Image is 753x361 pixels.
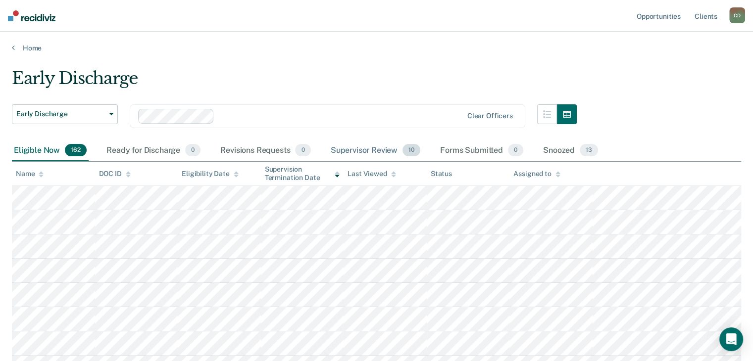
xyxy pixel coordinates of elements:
[729,7,745,23] button: CD
[65,144,87,157] span: 162
[402,144,420,157] span: 10
[182,170,239,178] div: Eligibility Date
[329,140,422,162] div: Supervisor Review10
[431,170,452,178] div: Status
[104,140,202,162] div: Ready for Discharge0
[541,140,600,162] div: Snoozed13
[580,144,598,157] span: 13
[12,140,89,162] div: Eligible Now162
[729,7,745,23] div: C D
[12,104,118,124] button: Early Discharge
[508,144,523,157] span: 0
[348,170,396,178] div: Last Viewed
[12,68,577,96] div: Early Discharge
[99,170,131,178] div: DOC ID
[719,327,743,351] div: Open Intercom Messenger
[16,170,44,178] div: Name
[295,144,310,157] span: 0
[8,10,55,21] img: Recidiviz
[438,140,525,162] div: Forms Submitted0
[467,112,513,120] div: Clear officers
[185,144,201,157] span: 0
[265,165,340,182] div: Supervision Termination Date
[12,44,741,52] a: Home
[16,110,105,118] span: Early Discharge
[218,140,312,162] div: Revisions Requests0
[513,170,560,178] div: Assigned to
